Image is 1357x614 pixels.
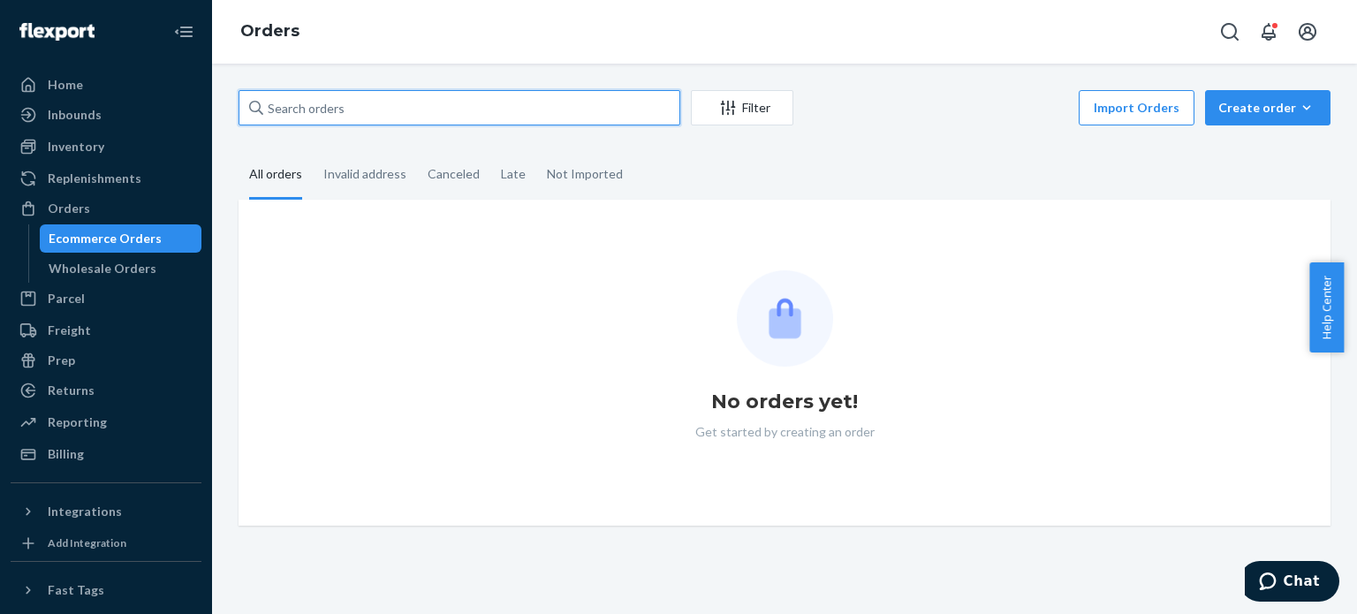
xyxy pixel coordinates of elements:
div: Billing [48,445,84,463]
div: Fast Tags [48,581,104,599]
div: Orders [48,200,90,217]
a: Home [11,71,201,99]
div: Returns [48,382,95,399]
ol: breadcrumbs [226,6,314,57]
button: Help Center [1309,262,1344,352]
a: Returns [11,376,201,405]
button: Integrations [11,497,201,526]
button: Fast Tags [11,576,201,604]
a: Prep [11,346,201,375]
div: Filter [692,99,792,117]
img: Empty list [737,270,833,367]
div: Replenishments [48,170,141,187]
div: Not Imported [547,151,623,197]
div: Late [501,151,526,197]
img: Flexport logo [19,23,95,41]
div: Inventory [48,138,104,155]
div: Add Integration [48,535,126,550]
div: Reporting [48,413,107,431]
div: Wholesale Orders [49,260,156,277]
div: Canceled [428,151,480,197]
p: Get started by creating an order [695,423,875,441]
div: Ecommerce Orders [49,230,162,247]
a: Inventory [11,133,201,161]
button: Close Navigation [166,14,201,49]
a: Orders [240,21,299,41]
button: Import Orders [1079,90,1194,125]
div: Inbounds [48,106,102,124]
a: Wholesale Orders [40,254,202,283]
div: Freight [48,322,91,339]
a: Parcel [11,284,201,313]
a: Inbounds [11,101,201,129]
div: All orders [249,151,302,200]
a: Ecommerce Orders [40,224,202,253]
div: Parcel [48,290,85,307]
input: Search orders [239,90,680,125]
div: Home [48,76,83,94]
button: Open account menu [1290,14,1325,49]
a: Orders [11,194,201,223]
div: Invalid address [323,151,406,197]
button: Open notifications [1251,14,1286,49]
div: Create order [1218,99,1317,117]
button: Filter [691,90,793,125]
a: Billing [11,440,201,468]
button: Create order [1205,90,1330,125]
div: Integrations [48,503,122,520]
a: Add Integration [11,533,201,554]
h1: No orders yet! [711,388,858,416]
a: Reporting [11,408,201,436]
button: Open Search Box [1212,14,1247,49]
a: Replenishments [11,164,201,193]
div: Prep [48,352,75,369]
iframe: Opens a widget where you can chat to one of our agents [1245,561,1339,605]
a: Freight [11,316,201,345]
